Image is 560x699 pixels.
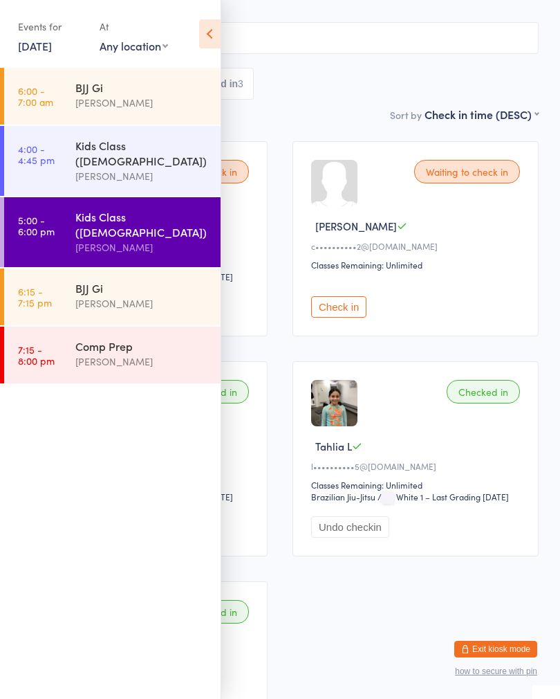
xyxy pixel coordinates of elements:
div: Classes Remaining: Unlimited [311,479,524,491]
div: Waiting to check in [414,160,520,183]
time: 5:00 - 6:00 pm [18,215,55,237]
time: 6:00 - 7:00 am [18,85,53,107]
div: [PERSON_NAME] [75,296,209,311]
div: l••••••••••5@[DOMAIN_NAME] [311,460,524,472]
label: Sort by [390,108,422,122]
button: Exit kiosk mode [454,641,537,657]
span: [PERSON_NAME] [315,219,397,233]
div: [PERSON_NAME] [75,354,209,370]
div: Checked in [447,380,520,403]
button: how to secure with pin [455,666,537,676]
div: Events for [18,15,86,38]
div: [PERSON_NAME] [75,168,209,184]
time: 4:00 - 4:45 pm [18,143,55,165]
img: image1750921135.png [311,380,357,426]
div: 3 [238,78,243,89]
button: Check in [311,296,366,318]
a: 6:00 -7:00 amBJJ Gi[PERSON_NAME] [4,68,221,125]
div: Brazilian Jiu-Jitsu [311,491,375,502]
a: 5:00 -6:00 pmKids Class ([DEMOGRAPHIC_DATA])[PERSON_NAME] [4,197,221,267]
div: BJJ Gi [75,280,209,296]
div: Kids Class ([DEMOGRAPHIC_DATA]) [75,209,209,239]
a: 7:15 -8:00 pmComp Prep[PERSON_NAME] [4,327,221,383]
button: Undo checkin [311,516,389,538]
div: Classes Remaining: Unlimited [311,259,524,271]
div: [PERSON_NAME] [75,239,209,255]
span: Tahlia L [315,439,352,453]
a: 4:00 -4:45 pmKids Class ([DEMOGRAPHIC_DATA])[PERSON_NAME] [4,126,221,196]
input: Search [21,22,539,54]
div: c••••••••••2@[DOMAIN_NAME] [311,240,524,252]
a: [DATE] [18,38,52,53]
a: 6:15 -7:15 pmBJJ Gi[PERSON_NAME] [4,269,221,325]
div: [PERSON_NAME] [75,95,209,111]
div: Comp Prep [75,338,209,354]
div: Kids Class ([DEMOGRAPHIC_DATA]) [75,138,209,168]
span: / White 1 – Last Grading [DATE] [377,491,509,502]
div: At [100,15,168,38]
div: BJJ Gi [75,80,209,95]
div: Any location [100,38,168,53]
time: 7:15 - 8:00 pm [18,344,55,366]
div: Check in time (DESC) [424,107,539,122]
time: 6:15 - 7:15 pm [18,286,52,308]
